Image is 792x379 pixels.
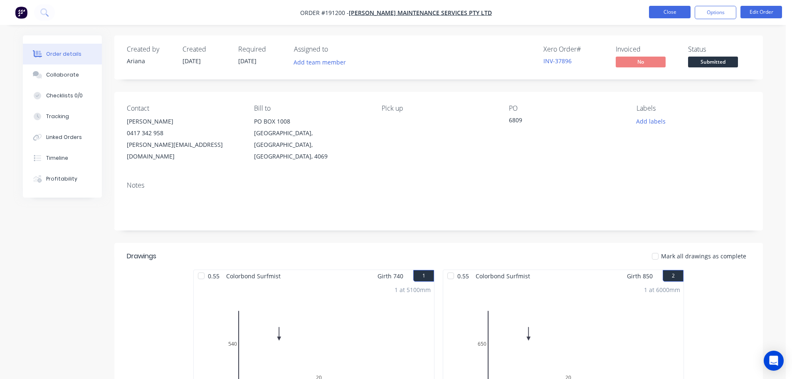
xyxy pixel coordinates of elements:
[127,104,241,112] div: Contact
[46,71,79,79] div: Collaborate
[46,134,82,141] div: Linked Orders
[23,64,102,85] button: Collaborate
[300,9,349,17] span: Order #191200 -
[661,252,746,260] span: Mark all drawings as complete
[644,285,680,294] div: 1 at 6000mm
[183,45,228,53] div: Created
[688,57,738,67] span: Submitted
[183,57,201,65] span: [DATE]
[127,116,241,162] div: [PERSON_NAME]0417 342 958[PERSON_NAME][EMAIL_ADDRESS][DOMAIN_NAME]
[205,270,223,282] span: 0.55
[413,270,434,282] button: 1
[46,154,68,162] div: Timeline
[764,351,784,371] div: Open Intercom Messenger
[509,104,623,112] div: PO
[127,45,173,53] div: Created by
[223,270,284,282] span: Colorbond Surfmist
[616,57,666,67] span: No
[127,181,750,189] div: Notes
[238,57,257,65] span: [DATE]
[627,270,653,282] span: Girth 850
[740,6,782,18] button: Edit Order
[377,270,403,282] span: Girth 740
[649,6,691,18] button: Close
[23,44,102,64] button: Order details
[127,251,156,261] div: Drawings
[254,116,368,162] div: PO BOX 1008[GEOGRAPHIC_DATA], [GEOGRAPHIC_DATA], [GEOGRAPHIC_DATA], 4069
[254,116,368,127] div: PO BOX 1008
[543,45,606,53] div: Xero Order #
[23,127,102,148] button: Linked Orders
[23,106,102,127] button: Tracking
[454,270,472,282] span: 0.55
[127,127,241,139] div: 0417 342 958
[688,57,738,69] button: Submitted
[637,104,750,112] div: Labels
[395,285,431,294] div: 1 at 5100mm
[127,139,241,162] div: [PERSON_NAME][EMAIL_ADDRESS][DOMAIN_NAME]
[688,45,750,53] div: Status
[543,57,572,65] a: INV-37896
[289,57,350,68] button: Add team member
[23,85,102,106] button: Checklists 0/0
[294,45,377,53] div: Assigned to
[46,50,81,58] div: Order details
[294,57,350,68] button: Add team member
[15,6,27,19] img: Factory
[382,104,496,112] div: Pick up
[632,116,670,127] button: Add labels
[349,9,492,17] a: [PERSON_NAME] Maintenance Services Pty Ltd
[472,270,533,282] span: Colorbond Surfmist
[46,113,69,120] div: Tracking
[127,116,241,127] div: [PERSON_NAME]
[23,148,102,168] button: Timeline
[254,104,368,112] div: Bill to
[238,45,284,53] div: Required
[46,175,77,183] div: Profitability
[46,92,83,99] div: Checklists 0/0
[127,57,173,65] div: Ariana
[695,6,736,19] button: Options
[254,127,368,162] div: [GEOGRAPHIC_DATA], [GEOGRAPHIC_DATA], [GEOGRAPHIC_DATA], 4069
[509,116,613,127] div: 6809
[663,270,683,282] button: 2
[23,168,102,189] button: Profitability
[616,45,678,53] div: Invoiced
